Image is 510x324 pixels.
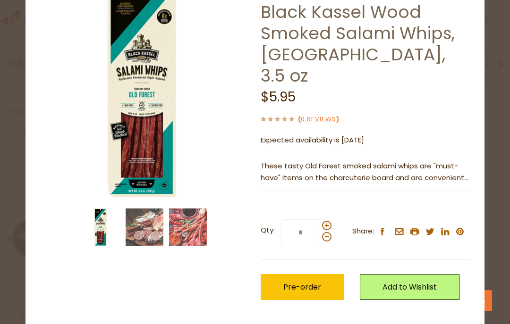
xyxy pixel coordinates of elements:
input: Qty: [281,219,320,245]
span: Pre-order [283,282,321,292]
button: Pre-order [261,274,344,300]
strong: Qty: [261,224,275,236]
span: $5.95 [261,88,296,106]
span: ( ) [298,115,339,124]
span: Share: [352,225,374,237]
a: 0 Reviews [301,115,336,125]
p: Expected availability is [DATE] [261,134,470,146]
p: These tasty Old Forest smoked salami whips are "must-have" items on the charcuterie board and are... [261,160,470,184]
img: Black Kassel Wood Smoked Salami Whips, Old Forest, 3.5 oz [82,208,120,246]
a: Add to Wishlist [360,274,459,300]
img: Black Kassel Wood Smoked Salami Whips, Old Forest, 3.5 oz [169,208,207,246]
img: Black Kassel Wood Smoked Salami Whips, Old Forest, 3.5 oz [126,208,163,246]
